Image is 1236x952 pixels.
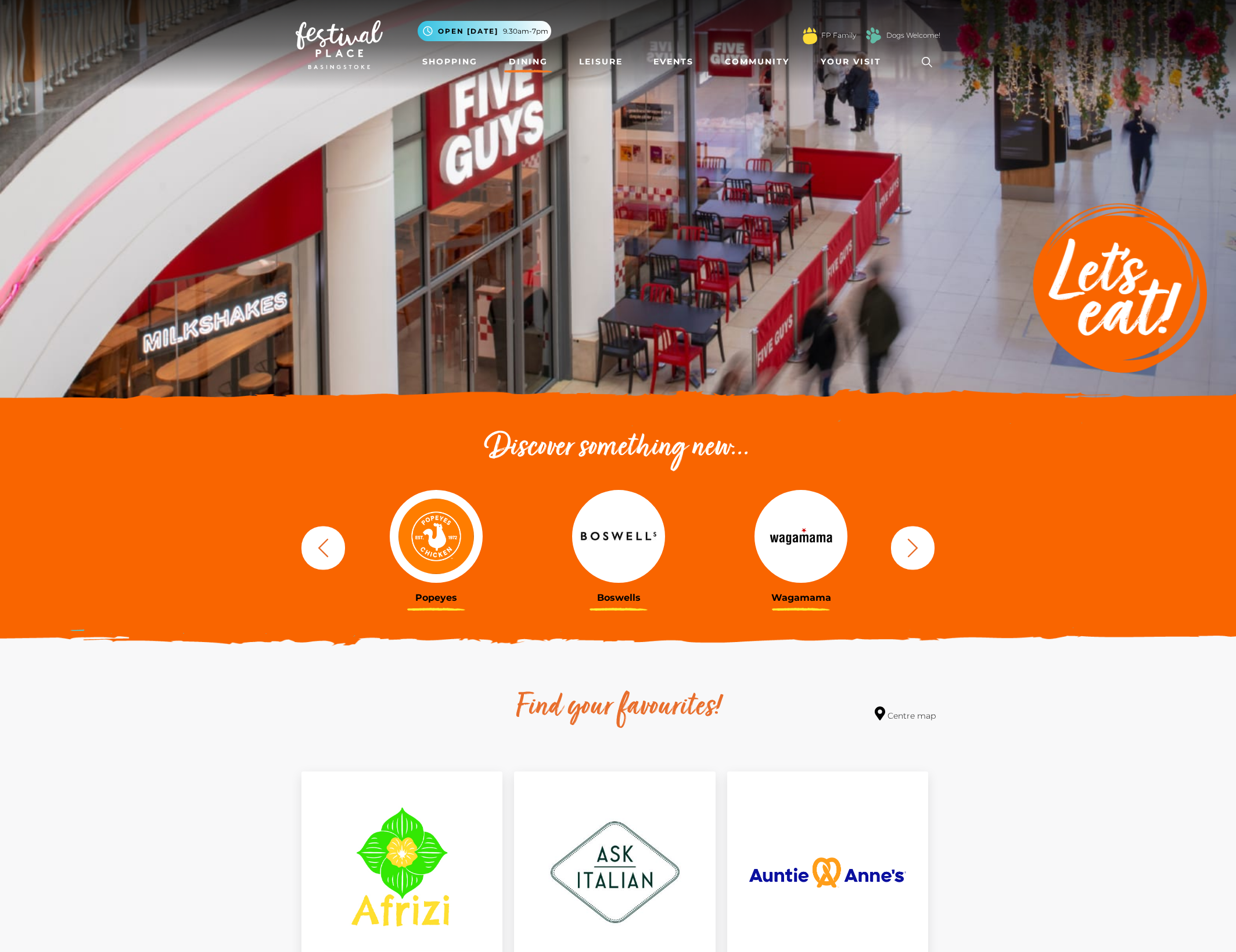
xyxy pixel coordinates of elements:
a: Dining [504,51,552,73]
h3: Popeyes [354,592,519,603]
button: Open [DATE] 9.30am-7pm [418,21,551,41]
h2: Find your favourites! [406,689,830,726]
a: FP Family [821,30,856,41]
span: Open [DATE] [438,26,498,37]
h3: Boswells [536,592,701,603]
h2: Discover something new... [296,430,940,467]
a: Centre map [875,706,936,722]
a: Shopping [418,51,482,73]
a: Dogs Welcome! [886,30,940,41]
span: 9.30am-7pm [503,26,548,37]
a: Events [649,51,698,73]
a: Your Visit [816,51,892,73]
a: Wagamama [718,490,883,603]
a: Boswells [536,490,701,603]
a: Community [720,51,794,73]
span: Your Visit [821,56,881,68]
a: Leisure [574,51,627,73]
img: Festival Place Logo [296,20,383,69]
h3: Wagamama [718,592,883,603]
a: Popeyes [354,490,519,603]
